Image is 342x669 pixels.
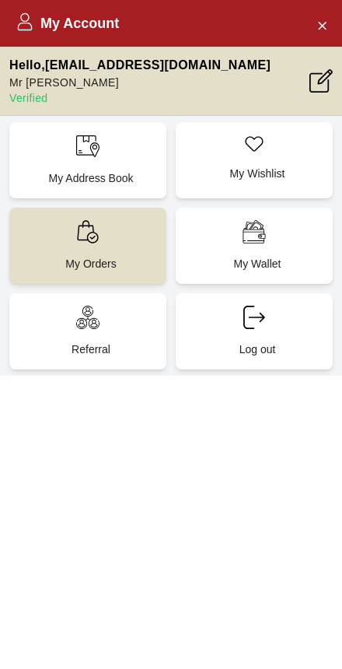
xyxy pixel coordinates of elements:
p: Mr [PERSON_NAME] [9,75,270,90]
p: My Orders [22,256,160,271]
p: Referral [22,342,160,357]
h2: My Account [16,12,119,34]
p: My Wishlist [188,166,326,181]
p: My Address Book [22,170,160,186]
p: Log out [188,342,326,357]
p: Hello , [EMAIL_ADDRESS][DOMAIN_NAME] [9,56,270,75]
p: My Wallet [188,256,326,271]
p: Verified [9,90,270,106]
button: Close Account [309,12,334,37]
